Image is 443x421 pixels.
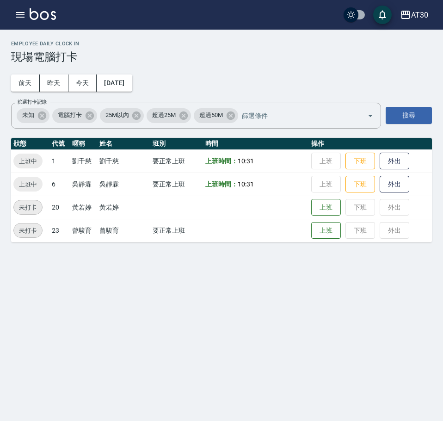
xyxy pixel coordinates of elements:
[240,107,351,124] input: 篩選條件
[70,138,97,150] th: 暱稱
[49,138,69,150] th: 代號
[11,41,432,47] h2: Employee Daily Clock In
[380,153,409,170] button: 外出
[52,108,97,123] div: 電腦打卡
[49,196,69,219] td: 20
[70,173,97,196] td: 吳靜霖
[70,149,97,173] td: 劉千慈
[30,8,56,20] img: Logo
[311,222,341,239] button: 上班
[11,138,49,150] th: 狀態
[363,108,378,123] button: Open
[49,173,69,196] td: 6
[194,108,238,123] div: 超過50M
[68,74,97,92] button: 今天
[147,108,191,123] div: 超過25M
[150,149,203,173] td: 要正常上班
[97,219,150,242] td: 曾駿育
[17,108,49,123] div: 未知
[238,180,254,188] span: 10:31
[345,176,375,193] button: 下班
[100,111,135,120] span: 25M以內
[11,74,40,92] button: 前天
[100,108,144,123] div: 25M以內
[345,153,375,170] button: 下班
[311,199,341,216] button: 上班
[49,149,69,173] td: 1
[205,157,238,165] b: 上班時間：
[13,180,43,189] span: 上班中
[97,138,150,150] th: 姓名
[17,111,40,120] span: 未知
[150,173,203,196] td: 要正常上班
[97,149,150,173] td: 劉千慈
[18,99,47,105] label: 篩選打卡記錄
[97,74,132,92] button: [DATE]
[386,107,432,124] button: 搜尋
[70,219,97,242] td: 曾駿育
[49,219,69,242] td: 23
[97,173,150,196] td: 吳靜霖
[40,74,68,92] button: 昨天
[14,203,42,212] span: 未打卡
[147,111,181,120] span: 超過25M
[11,50,432,63] h3: 現場電腦打卡
[411,9,428,21] div: AT30
[203,138,309,150] th: 時間
[309,138,432,150] th: 操作
[205,180,238,188] b: 上班時間：
[150,138,203,150] th: 班別
[380,176,409,193] button: 外出
[150,219,203,242] td: 要正常上班
[396,6,432,25] button: AT30
[13,156,43,166] span: 上班中
[97,196,150,219] td: 黃若婷
[70,196,97,219] td: 黃若婷
[194,111,228,120] span: 超過50M
[373,6,392,24] button: save
[14,226,42,235] span: 未打卡
[238,157,254,165] span: 10:31
[52,111,87,120] span: 電腦打卡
